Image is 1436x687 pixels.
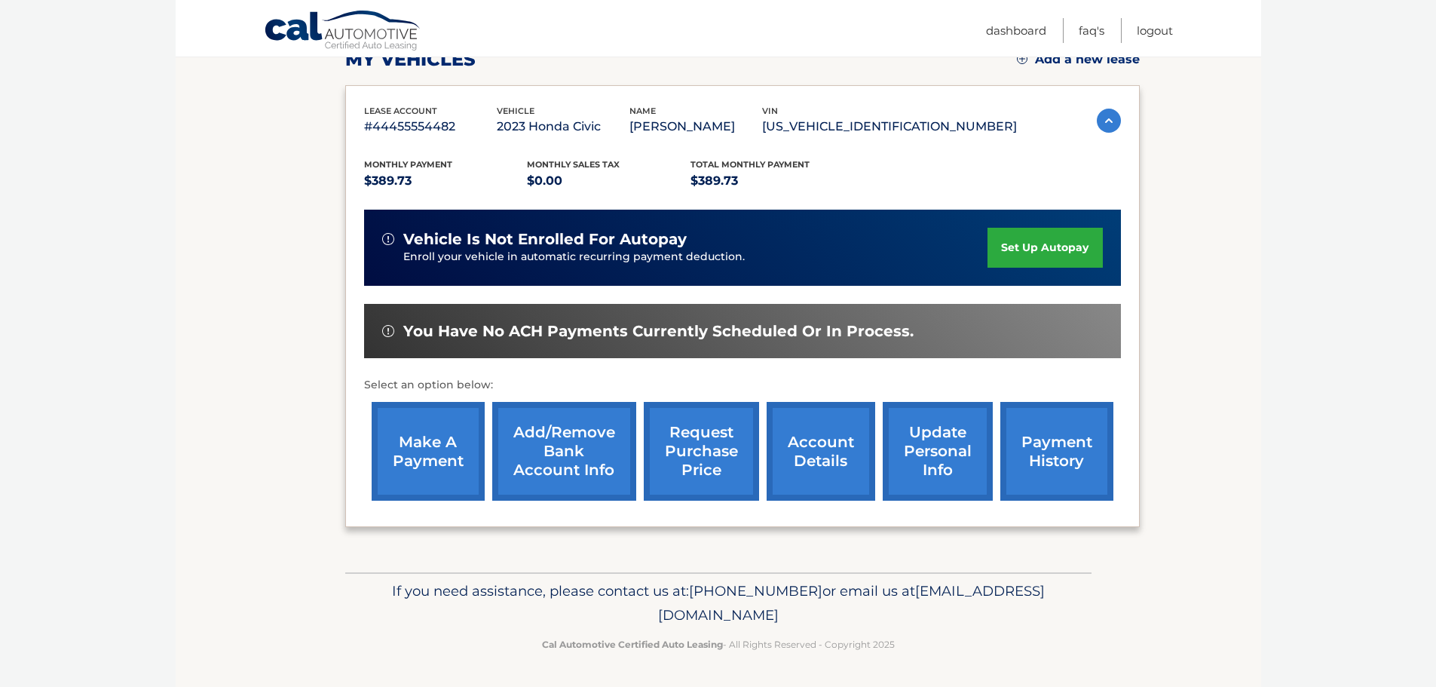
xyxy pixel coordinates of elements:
span: You have no ACH payments currently scheduled or in process. [403,322,914,341]
p: $0.00 [527,170,690,192]
a: account details [767,402,875,501]
strong: Cal Automotive Certified Auto Leasing [542,639,723,650]
p: - All Rights Reserved - Copyright 2025 [355,636,1082,652]
a: set up autopay [987,228,1102,268]
a: Logout [1137,18,1173,43]
span: Total Monthly Payment [690,159,810,170]
img: accordion-active.svg [1097,109,1121,133]
span: vehicle [497,106,534,116]
span: name [629,106,656,116]
a: request purchase price [644,402,759,501]
span: vin [762,106,778,116]
span: lease account [364,106,437,116]
a: update personal info [883,402,993,501]
a: Cal Automotive [264,10,422,54]
a: make a payment [372,402,485,501]
img: add.svg [1017,54,1027,64]
p: $389.73 [364,170,528,192]
img: alert-white.svg [382,233,394,245]
span: Monthly sales Tax [527,159,620,170]
p: $389.73 [690,170,854,192]
h2: my vehicles [345,48,476,71]
span: Monthly Payment [364,159,452,170]
span: [EMAIL_ADDRESS][DOMAIN_NAME] [658,582,1045,624]
p: If you need assistance, please contact us at: or email us at [355,579,1082,627]
span: vehicle is not enrolled for autopay [403,230,687,249]
p: Enroll your vehicle in automatic recurring payment deduction. [403,249,988,265]
span: [PHONE_NUMBER] [689,582,822,600]
a: Dashboard [986,18,1046,43]
p: #44455554482 [364,116,497,137]
p: [PERSON_NAME] [629,116,762,137]
img: alert-white.svg [382,325,394,337]
p: [US_VEHICLE_IDENTIFICATION_NUMBER] [762,116,1017,137]
a: FAQ's [1079,18,1104,43]
p: 2023 Honda Civic [497,116,629,137]
p: Select an option below: [364,376,1121,394]
a: payment history [1000,402,1113,501]
a: Add/Remove bank account info [492,402,636,501]
a: Add a new lease [1017,52,1140,67]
